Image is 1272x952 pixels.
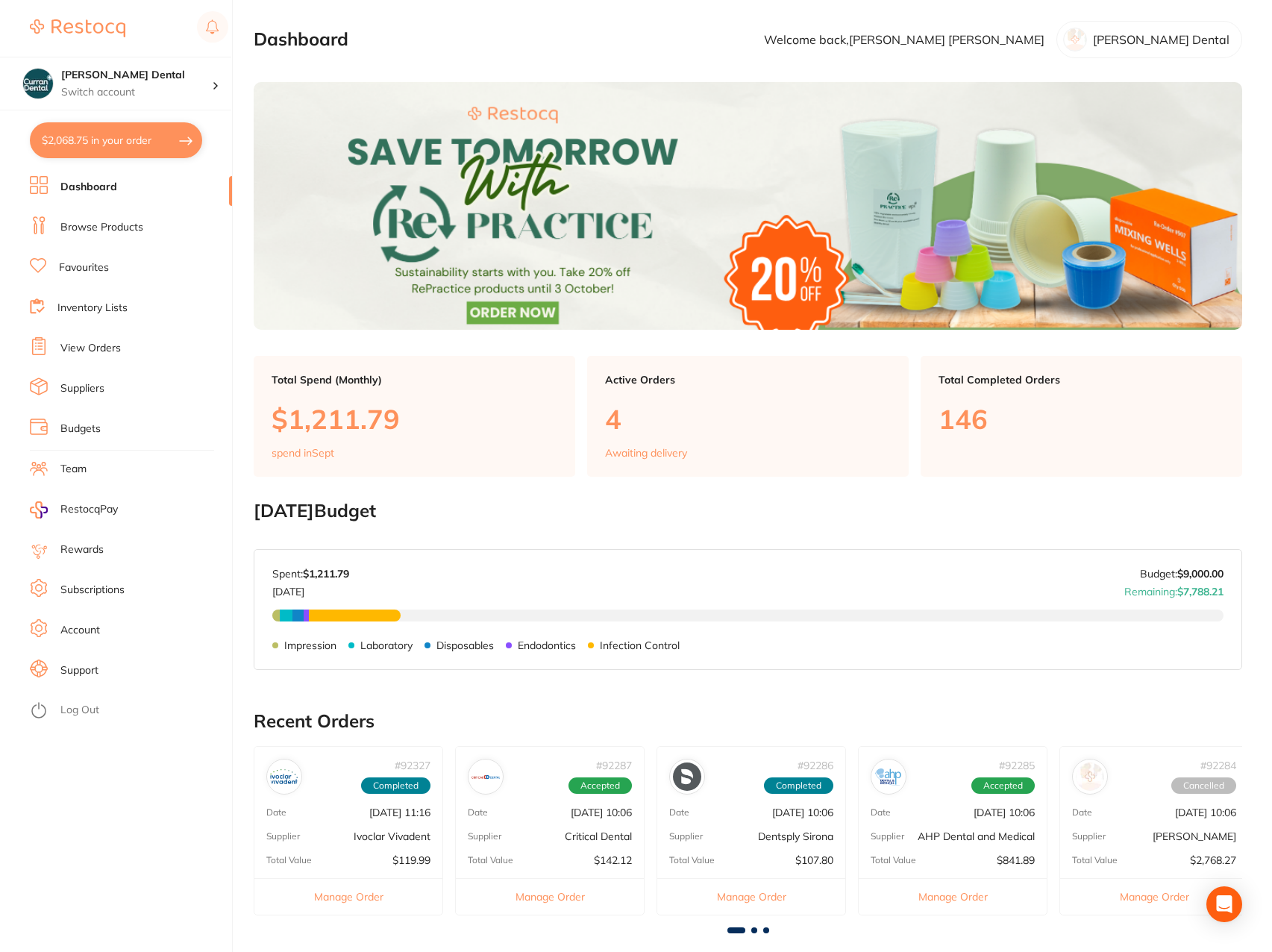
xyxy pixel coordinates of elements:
a: Active Orders4Awaiting delivery [587,356,909,477]
button: Manage Order [657,878,845,915]
p: Infection Control [600,639,680,651]
p: Laboratory [360,639,413,651]
a: Budgets [60,422,101,436]
strong: $1,211.79 [303,567,349,580]
p: Disposables [436,639,494,651]
img: Restocq Logo [30,19,125,37]
p: # 92287 [596,760,632,771]
p: Total Value [468,855,513,865]
button: Manage Order [1060,878,1248,915]
p: Awaiting delivery [605,447,687,459]
p: $841.89 [997,854,1035,866]
p: [PERSON_NAME] [1153,830,1236,842]
p: Endodontics [518,639,576,651]
p: # 92286 [798,760,833,771]
a: Favourites [59,260,109,275]
a: Total Spend (Monthly)$1,211.79spend inSept [254,356,575,477]
button: Manage Order [859,878,1047,915]
p: Total Completed Orders [939,374,1224,386]
p: Active Orders [605,374,891,386]
p: # 92285 [999,760,1035,771]
button: Manage Order [254,878,442,915]
p: Supplier [468,831,501,842]
p: Date [871,807,891,818]
h4: Curran Dental [61,68,212,83]
p: # 92284 [1200,760,1236,771]
span: RestocqPay [60,502,118,517]
strong: $7,788.21 [1177,585,1224,598]
h2: Dashboard [254,29,348,50]
p: 146 [939,404,1224,434]
a: Rewards [60,542,104,557]
p: Switch account [61,85,212,100]
a: Restocq Logo [30,11,125,46]
p: Total Value [1072,855,1118,865]
img: RestocqPay [30,501,48,519]
img: Critical Dental [471,762,500,791]
img: Ivoclar Vivadent [270,762,298,791]
a: Dashboard [60,180,117,195]
img: Henry Schein Halas [1076,762,1104,791]
p: [DATE] [272,580,349,598]
p: Total Spend (Monthly) [272,374,557,386]
p: Supplier [266,831,300,842]
img: Dashboard [254,82,1242,329]
span: Accepted [568,777,632,794]
p: $142.12 [594,854,632,866]
p: [DATE] 11:16 [369,807,430,818]
span: Completed [764,777,833,794]
p: Total Value [871,855,916,865]
a: Support [60,663,98,678]
a: RestocqPay [30,501,118,519]
p: $1,211.79 [272,404,557,434]
p: Dentsply Sirona [758,830,833,842]
img: AHP Dental and Medical [874,762,903,791]
p: Impression [284,639,336,651]
p: Supplier [669,831,703,842]
a: Team [60,462,87,477]
p: # 92327 [395,760,430,771]
a: Total Completed Orders146 [921,356,1242,477]
img: Curran Dental [23,69,53,98]
p: Date [669,807,689,818]
p: $119.99 [392,854,430,866]
p: [DATE] 10:06 [571,807,632,818]
p: Welcome back, [PERSON_NAME] [PERSON_NAME] [764,33,1044,46]
p: $2,768.27 [1190,854,1236,866]
h2: [DATE] Budget [254,501,1242,522]
p: Supplier [1072,831,1106,842]
p: 4 [605,404,891,434]
a: Log Out [60,703,99,718]
p: Supplier [871,831,904,842]
strong: $9,000.00 [1177,567,1224,580]
p: [DATE] 10:06 [974,807,1035,818]
h2: Recent Orders [254,711,1242,732]
a: Browse Products [60,220,143,235]
a: Inventory Lists [57,301,128,316]
p: Date [266,807,286,818]
span: Completed [361,777,430,794]
div: Open Intercom Messenger [1206,886,1242,922]
p: Total Value [266,855,312,865]
p: Date [1072,807,1092,818]
a: View Orders [60,341,121,356]
a: Suppliers [60,381,104,396]
p: Total Value [669,855,715,865]
p: [PERSON_NAME] Dental [1093,33,1229,46]
p: Ivoclar Vivadent [354,830,430,842]
img: Dentsply Sirona [673,762,701,791]
button: Log Out [30,699,228,723]
p: Critical Dental [565,830,632,842]
p: Budget: [1140,568,1224,580]
p: [DATE] 10:06 [1175,807,1236,818]
p: Remaining: [1124,580,1224,598]
a: Subscriptions [60,583,125,598]
button: $2,068.75 in your order [30,122,202,158]
p: spend in Sept [272,447,334,459]
p: AHP Dental and Medical [918,830,1035,842]
p: $107.80 [795,854,833,866]
a: Account [60,623,100,638]
p: [DATE] 10:06 [772,807,833,818]
p: Spent: [272,568,349,580]
span: Cancelled [1171,777,1236,794]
